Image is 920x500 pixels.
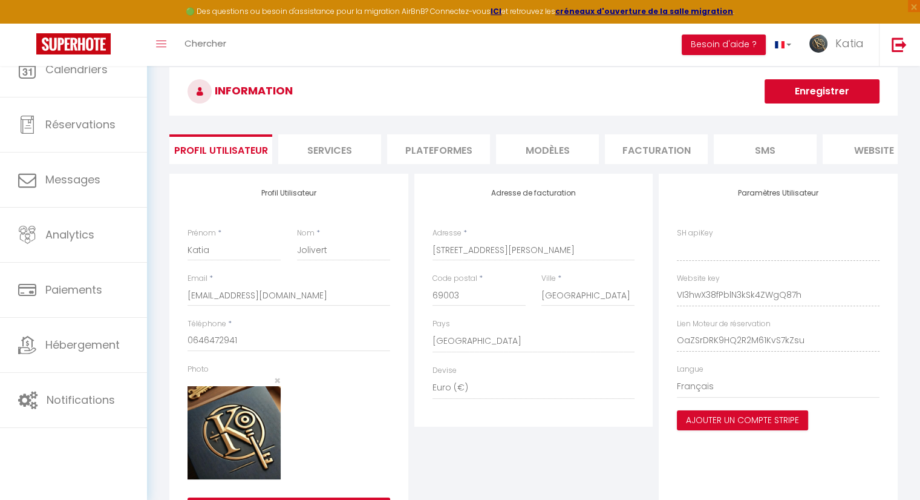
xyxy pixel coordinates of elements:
[835,36,864,51] span: Katia
[555,6,733,16] a: créneaux d'ouverture de la salle migration
[432,228,462,239] label: Adresse
[677,228,713,239] label: SH apiKey
[45,227,94,242] span: Analytics
[188,386,281,479] img: 17414582703069.jpeg
[491,6,501,16] a: ICI
[45,337,120,352] span: Hébergement
[677,189,879,197] h4: Paramètres Utilisateur
[36,33,111,54] img: Super Booking
[387,134,490,164] li: Plateformes
[184,37,226,50] span: Chercher
[188,273,207,285] label: Email
[432,189,635,197] h4: Adresse de facturation
[677,410,808,431] button: Ajouter un compte Stripe
[10,5,46,41] button: Ouvrir le widget de chat LiveChat
[188,228,216,239] label: Prénom
[432,318,450,330] label: Pays
[432,273,477,285] label: Code postal
[169,67,898,116] h3: INFORMATION
[297,228,315,239] label: Nom
[47,392,115,407] span: Notifications
[541,273,556,285] label: Ville
[188,318,226,330] label: Téléphone
[274,373,281,388] span: ×
[677,318,771,330] label: Lien Moteur de réservation
[682,35,766,55] button: Besoin d'aide ?
[45,282,102,297] span: Paiements
[169,134,272,164] li: Profil Utilisateur
[432,365,457,377] label: Devise
[45,62,108,77] span: Calendriers
[274,375,281,386] button: Close
[496,134,599,164] li: MODÈLES
[714,134,817,164] li: SMS
[677,364,703,375] label: Langue
[175,24,235,66] a: Chercher
[188,189,390,197] h4: Profil Utilisateur
[677,273,720,285] label: Website key
[809,35,827,53] img: ...
[605,134,708,164] li: Facturation
[278,134,381,164] li: Services
[45,172,100,187] span: Messages
[765,79,879,104] button: Enregistrer
[45,117,116,132] span: Réservations
[188,364,209,375] label: Photo
[800,24,879,66] a: ... Katia
[892,37,907,52] img: logout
